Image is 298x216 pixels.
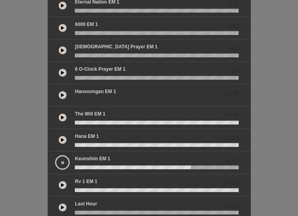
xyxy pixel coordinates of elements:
[75,21,98,28] p: 6000 EM 1
[75,178,97,185] p: Rv 1 EM 1
[228,44,239,53] span: 0.00
[225,179,239,187] span: 04:09
[225,201,239,210] span: 00:00
[75,200,97,207] p: Last Hour
[75,110,105,117] p: The Will EM 1
[75,88,116,95] p: Hansoongan EM 1
[228,22,239,30] span: 0.00
[228,67,239,75] span: 0.00
[75,43,157,50] p: [DEMOGRAPHIC_DATA] prayer EM 1
[225,134,239,142] span: 03:28
[225,156,239,165] span: 01:07
[75,133,99,140] p: Hana EM 1
[225,112,239,120] span: 03:09
[75,155,110,162] p: Keunshim EM 1
[225,89,239,97] span: 02:48
[75,66,125,73] p: 6 o-clock prayer EM 1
